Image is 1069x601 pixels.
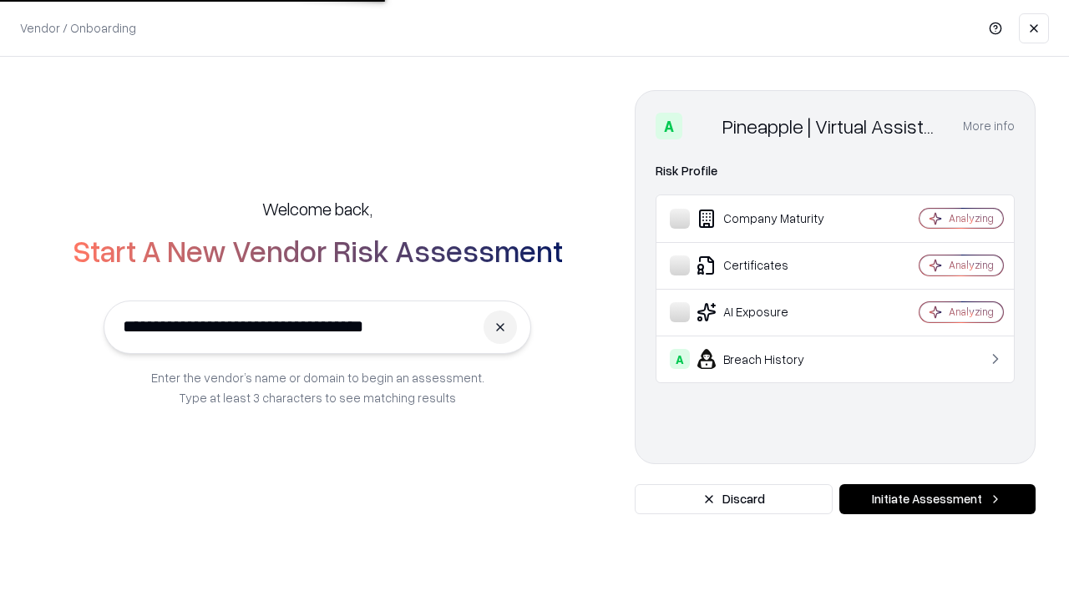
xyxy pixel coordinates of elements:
[635,484,833,514] button: Discard
[670,209,869,229] div: Company Maturity
[670,302,869,322] div: AI Exposure
[949,211,994,225] div: Analyzing
[151,367,484,407] p: Enter the vendor’s name or domain to begin an assessment. Type at least 3 characters to see match...
[670,349,690,369] div: A
[670,255,869,275] div: Certificates
[839,484,1036,514] button: Initiate Assessment
[670,349,869,369] div: Breach History
[722,113,943,139] div: Pineapple | Virtual Assistant Agency
[949,305,994,319] div: Analyzing
[656,113,682,139] div: A
[73,234,563,267] h2: Start A New Vendor Risk Assessment
[963,111,1015,141] button: More info
[656,161,1015,181] div: Risk Profile
[262,197,372,220] h5: Welcome back,
[689,113,716,139] img: Pineapple | Virtual Assistant Agency
[949,258,994,272] div: Analyzing
[20,19,136,37] p: Vendor / Onboarding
